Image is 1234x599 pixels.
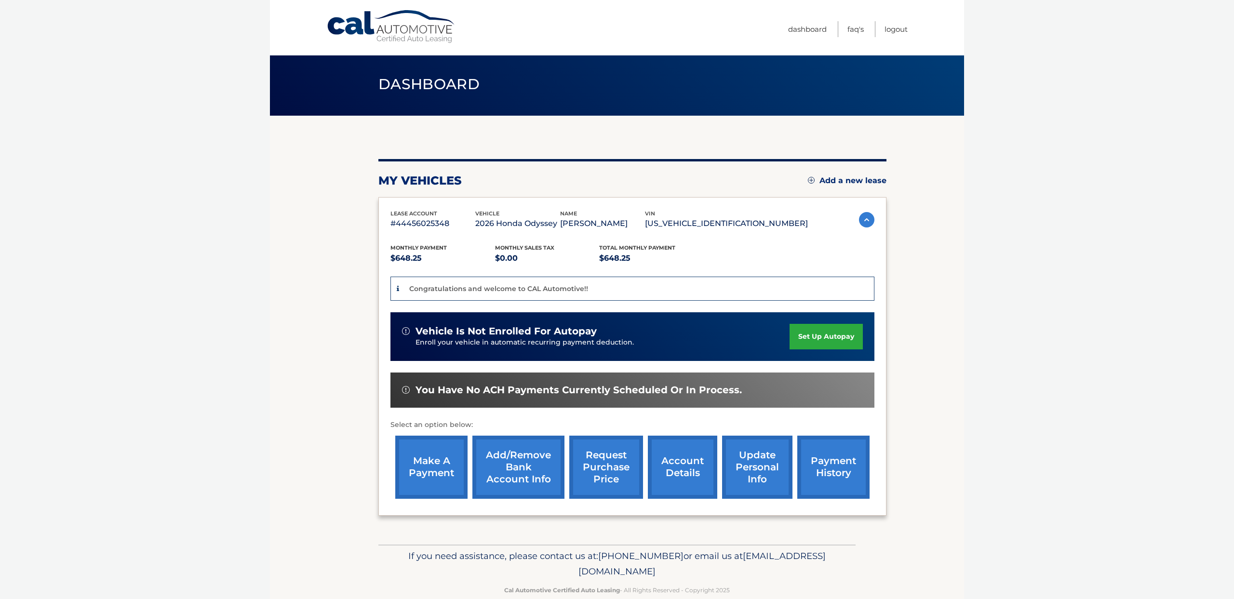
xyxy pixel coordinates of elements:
[599,252,704,265] p: $648.25
[648,436,717,499] a: account details
[390,252,495,265] p: $648.25
[788,21,827,37] a: Dashboard
[378,173,462,188] h2: my vehicles
[395,436,468,499] a: make a payment
[859,212,874,227] img: accordion-active.svg
[808,176,886,186] a: Add a new lease
[390,217,475,230] p: #44456025348
[645,217,808,230] p: [US_VEHICLE_IDENTIFICATION_NUMBER]
[808,177,815,184] img: add.svg
[390,244,447,251] span: Monthly Payment
[385,585,849,595] p: - All Rights Reserved - Copyright 2025
[475,217,560,230] p: 2026 Honda Odyssey
[645,210,655,217] span: vin
[790,324,863,349] a: set up autopay
[472,436,564,499] a: Add/Remove bank account info
[416,384,742,396] span: You have no ACH payments currently scheduled or in process.
[722,436,792,499] a: update personal info
[847,21,864,37] a: FAQ's
[598,550,684,561] span: [PHONE_NUMBER]
[390,210,437,217] span: lease account
[416,337,790,348] p: Enroll your vehicle in automatic recurring payment deduction.
[560,210,577,217] span: name
[885,21,908,37] a: Logout
[416,325,597,337] span: vehicle is not enrolled for autopay
[326,10,456,44] a: Cal Automotive
[378,75,480,93] span: Dashboard
[385,548,849,579] p: If you need assistance, please contact us at: or email us at
[599,244,675,251] span: Total Monthly Payment
[390,419,874,431] p: Select an option below:
[569,436,643,499] a: request purchase price
[495,244,554,251] span: Monthly sales Tax
[402,386,410,394] img: alert-white.svg
[797,436,870,499] a: payment history
[504,586,620,594] strong: Cal Automotive Certified Auto Leasing
[402,327,410,335] img: alert-white.svg
[560,217,645,230] p: [PERSON_NAME]
[475,210,499,217] span: vehicle
[409,284,588,293] p: Congratulations and welcome to CAL Automotive!!
[495,252,600,265] p: $0.00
